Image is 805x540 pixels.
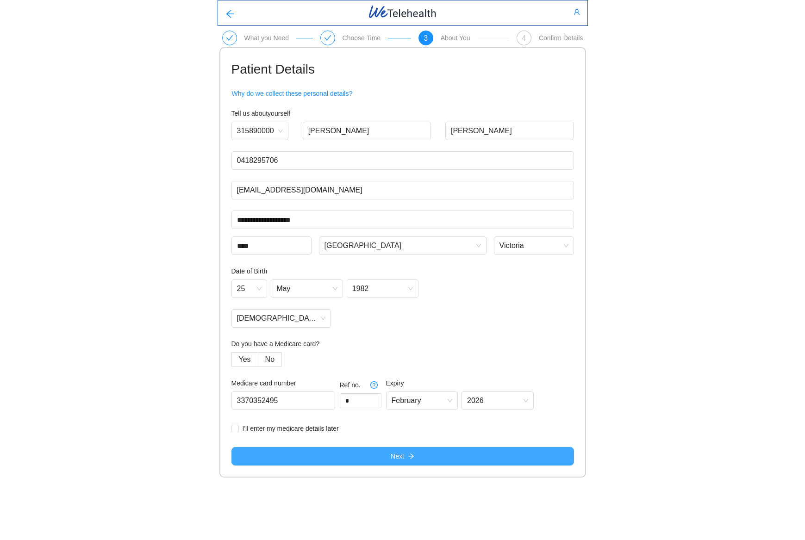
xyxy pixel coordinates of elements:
span: 1982 [352,282,413,296]
h4: Date of Birth [231,266,574,276]
input: First Name [303,122,431,140]
button: arrow-left [218,4,242,22]
span: 2026 [467,394,528,408]
span: Yes [239,355,251,363]
span: 3 [424,34,428,42]
span: check [226,34,233,42]
span: arrow-right [408,453,414,460]
span: Next [391,451,404,461]
h4: Do you have a Medicare card? [231,339,574,349]
input: Email [231,181,574,199]
span: 25 [237,282,262,296]
h4: Tell us about yourself [231,108,574,118]
span: Brooklyn [324,239,481,253]
span: Male [237,311,326,325]
span: question-circle [367,381,381,389]
input: Phone Number [231,151,574,170]
span: arrow-left [225,9,235,20]
span: February [392,394,453,408]
div: What you Need [244,34,289,42]
button: Nextarrow-right [231,447,574,466]
input: Last Name [445,122,574,140]
button: user [566,5,587,19]
div: Choose Time [343,34,381,42]
h1: Patient Details [231,59,574,80]
h4: Expiry [386,378,534,388]
span: Why do we collect these personal details? [232,88,353,99]
img: WeTelehealth [368,4,437,19]
h4: Medicare card number [231,378,335,388]
button: Why do we collect these personal details? [231,86,353,101]
span: Victoria [499,239,568,253]
span: 4 [522,34,526,42]
h4: Ref no. [340,380,381,390]
span: May [276,282,337,296]
span: No [265,355,275,363]
span: 315890000 [237,124,283,138]
span: check [324,34,331,42]
button: question-circle [367,378,381,392]
div: Confirm Details [539,34,583,42]
span: user [574,9,580,16]
span: I'll enter my medicare details later [239,423,343,434]
div: About You [441,34,470,42]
